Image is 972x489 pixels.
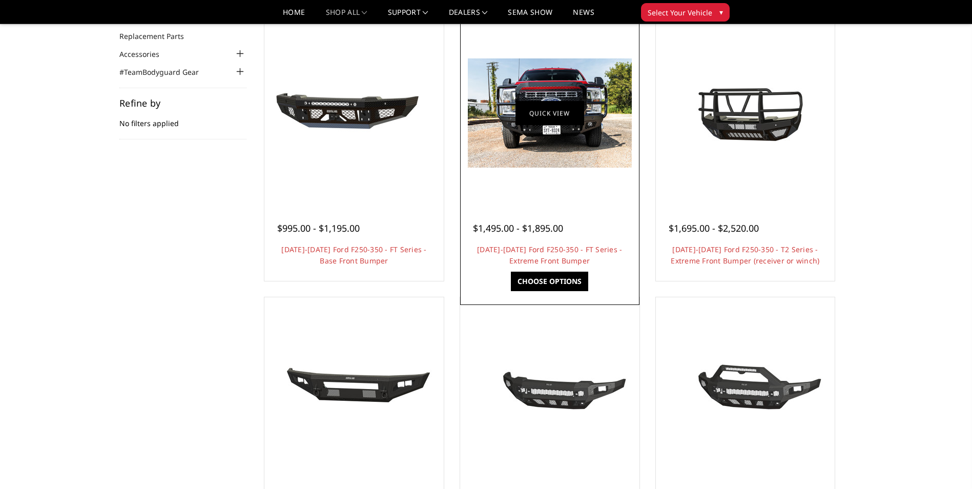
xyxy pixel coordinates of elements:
a: Support [388,9,428,24]
div: No filters applied [119,98,246,139]
button: Select Your Vehicle [641,3,730,22]
a: Quick view [515,101,584,125]
img: 2023-2025 Ford F250-350 - A2L Series - Base Front Bumper [272,349,436,424]
a: Dealers [449,9,488,24]
a: Accessories [119,49,172,59]
a: Replacement Parts [119,31,197,42]
a: shop all [326,9,367,24]
a: 2023-2026 Ford F250-350 - FT Series - Extreme Front Bumper 2023-2026 Ford F250-350 - FT Series - ... [463,26,637,200]
a: #TeamBodyguard Gear [119,67,212,77]
a: 2023-2025 Ford F250-350 - A2L Series - Base Front Bumper [267,300,441,474]
a: News [573,9,594,24]
img: 2023-2026 Ford F250-350 - T2 Series - Extreme Front Bumper (receiver or winch) [663,67,827,159]
img: 2023-2026 Ford F250-350 - FT Series - Extreme Front Bumper [468,58,632,168]
span: $995.00 - $1,195.00 [277,222,360,234]
a: Choose Options [511,272,588,291]
span: ▾ [719,7,723,17]
a: 2023-2025 Ford F250-350 - Freedom Series - Sport Front Bumper (non-winch) Multiple lighting options [658,300,833,474]
img: 2023-2025 Ford F250-350 - Freedom Series - Sport Front Bumper (non-winch) [663,349,827,425]
a: 2023-2026 Ford F250-350 - T2 Series - Extreme Front Bumper (receiver or winch) 2023-2026 Ford F25... [658,26,833,200]
span: Select Your Vehicle [648,7,712,18]
a: SEMA Show [508,9,552,24]
a: [DATE]-[DATE] Ford F250-350 - T2 Series - Extreme Front Bumper (receiver or winch) [671,244,819,266]
span: $1,695.00 - $2,520.00 [669,222,759,234]
a: 2023-2025 Ford F250-350 - FT Series - Base Front Bumper [267,26,441,200]
a: Home [283,9,305,24]
a: 2023-2025 Ford F250-350 - Freedom Series - Base Front Bumper (non-winch) 2023-2025 Ford F250-350 ... [463,300,637,474]
span: $1,495.00 - $1,895.00 [473,222,563,234]
h5: Refine by [119,98,246,108]
img: 2023-2025 Ford F250-350 - FT Series - Base Front Bumper [272,75,436,152]
iframe: Chat Widget [921,440,972,489]
a: [DATE]-[DATE] Ford F250-350 - FT Series - Extreme Front Bumper [477,244,622,266]
a: [DATE]-[DATE] Ford F250-350 - FT Series - Base Front Bumper [281,244,426,266]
